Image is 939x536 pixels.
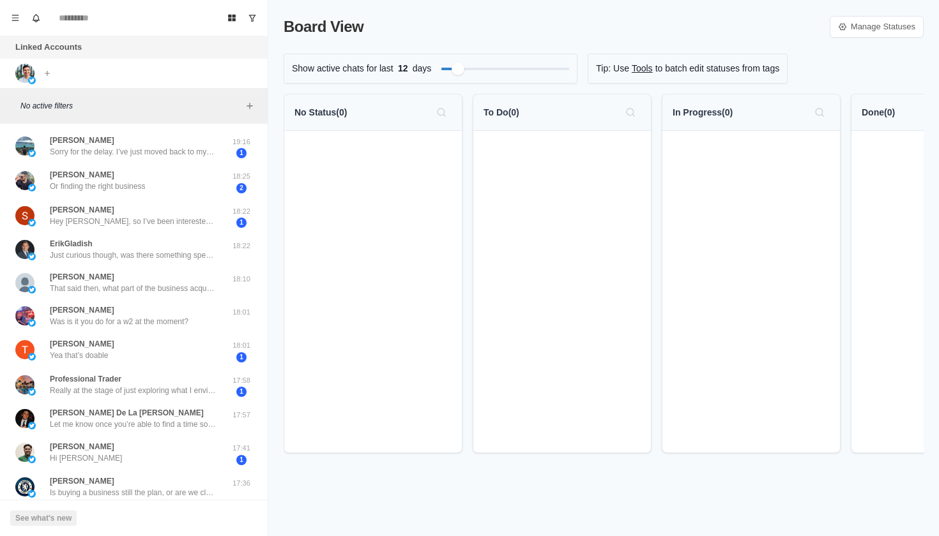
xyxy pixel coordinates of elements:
[28,286,36,294] img: picture
[28,219,36,227] img: picture
[294,106,347,119] p: No Status ( 0 )
[484,106,519,119] p: To Do ( 0 )
[284,15,363,38] p: Board View
[632,62,653,75] a: Tools
[50,283,216,294] p: That said then, what part of the business acquisitions process do you feel you’ll need the most g...
[15,340,34,359] img: picture
[673,106,733,119] p: In Progress ( 0 )
[50,181,145,192] p: Or finding the right business
[236,148,247,158] span: 1
[15,240,34,259] img: picture
[50,373,121,385] p: Professional Trader
[28,456,36,463] img: picture
[413,62,432,75] p: days
[225,206,257,217] p: 18:22
[809,102,830,123] button: Search
[28,490,36,498] img: picture
[50,385,216,396] p: Really at the stage of just exploring what I envision things looking like. I am assuming you woul...
[15,41,82,54] p: Linked Accounts
[15,375,34,394] img: picture
[222,8,242,28] button: Board View
[225,410,257,421] p: 17:57
[50,271,114,283] p: [PERSON_NAME]
[225,137,257,147] p: 19:16
[15,64,34,83] img: picture
[10,510,77,526] button: See what's new
[50,441,114,452] p: [PERSON_NAME]
[431,102,452,123] button: Search
[15,306,34,325] img: picture
[15,409,34,428] img: picture
[15,171,34,190] img: picture
[50,487,216,498] p: Is buying a business still the plan, or are we closing this out? No problem either way, just let ...
[242,98,257,114] button: Add filters
[28,319,36,327] img: picture
[28,353,36,361] img: picture
[596,62,629,75] p: Tip: Use
[50,475,114,487] p: [PERSON_NAME]
[50,249,216,261] p: Just curious though, was there something specific that drew you toward business ownership? Since ...
[236,352,247,362] span: 1
[50,452,122,464] p: Hi [PERSON_NAME]
[236,218,247,228] span: 1
[225,171,257,182] p: 18:25
[15,206,34,225] img: picture
[225,478,257,489] p: 17:36
[50,419,216,430] p: Let me know once you’re able to find a time so I can confirm that on my end + shoot over the pre-...
[236,455,247,465] span: 1
[28,388,36,396] img: picture
[830,16,924,38] a: Manage Statuses
[50,135,114,146] p: [PERSON_NAME]
[40,66,55,81] button: Add account
[292,62,393,75] p: Show active chats for last
[225,375,257,386] p: 17:58
[393,62,413,75] span: 12
[26,8,46,28] button: Notifications
[50,169,114,181] p: [PERSON_NAME]
[28,422,36,429] img: picture
[225,274,257,285] p: 18:10
[28,253,36,260] img: picture
[862,106,895,119] p: Done ( 0 )
[50,304,114,316] p: [PERSON_NAME]
[28,184,36,191] img: picture
[225,307,257,318] p: 18:01
[225,340,257,351] p: 18:01
[15,443,34,462] img: picture
[225,241,257,251] p: 18:22
[620,102,641,123] button: Search
[28,149,36,157] img: picture
[5,8,26,28] button: Menu
[50,216,216,227] p: Hey [PERSON_NAME], so I’ve been interested in getting into real estate for a while. I have a dece...
[50,350,108,361] p: Yea that’s doable
[236,387,247,397] span: 1
[15,273,34,292] img: picture
[452,63,464,75] div: Filter by activity days
[50,407,204,419] p: [PERSON_NAME] De La [PERSON_NAME]
[236,183,247,193] span: 2
[50,316,188,327] p: Was is it you do for a w2 at the moment?
[20,100,242,112] p: No active filters
[242,8,263,28] button: Show unread conversations
[50,238,93,249] p: ErikGladish
[15,477,34,496] img: picture
[50,146,216,158] p: Sorry for the delay. I’ve just moved back to my hometown and have used what you post about as a b...
[15,137,34,156] img: picture
[655,62,780,75] p: to batch edit statuses from tags
[225,443,257,454] p: 17:41
[28,77,36,84] img: picture
[50,204,114,216] p: [PERSON_NAME]
[50,338,114,350] p: [PERSON_NAME]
